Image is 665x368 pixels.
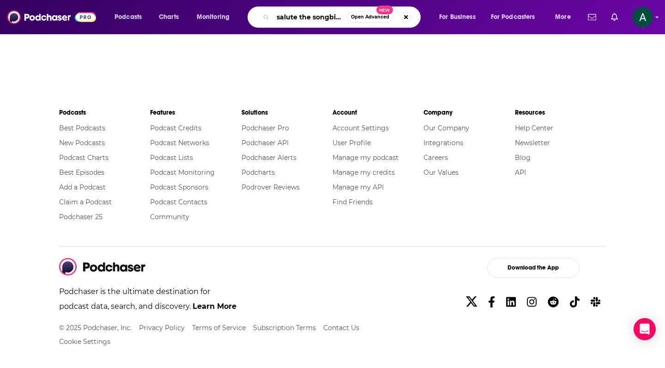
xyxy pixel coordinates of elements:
a: Reddit [544,292,562,313]
a: Help Center [515,124,553,132]
a: User Profile [332,139,371,147]
a: Manage my podcast [332,153,399,162]
a: Account Settings [332,124,389,132]
a: Podcast Sponsors [150,183,208,191]
li: Resources [515,104,606,121]
a: Podcast Networks [150,139,209,147]
a: Podchaser Pro [242,124,289,132]
a: Podchaser API [242,139,289,147]
a: Download the App [460,258,606,278]
a: Subscription Terms [253,324,316,332]
a: Find Friends [332,198,373,206]
a: Podchaser Alerts [242,153,296,162]
li: Company [423,104,514,121]
button: Show profile menu [633,7,653,27]
a: Our Company [423,124,469,132]
a: Careers [423,153,448,162]
a: X/Twitter [462,292,481,313]
a: Privacy Policy [139,324,185,332]
li: Solutions [242,104,332,121]
li: Podcasts [59,104,150,121]
p: Podchaser is the ultimate destination for podcast data, search, and discovery. [59,284,238,321]
span: For Podcasters [491,11,535,24]
button: Open AdvancedNew [347,12,393,23]
img: User Profile [633,7,653,27]
button: open menu [485,10,549,25]
a: Claim a Podcast [59,198,112,206]
button: open menu [433,10,487,25]
a: Podrover Reviews [242,183,300,191]
a: Best Episodes [59,168,104,177]
a: Podcast Monitoring [150,168,215,177]
div: Open Intercom Messenger [634,318,656,340]
li: Features [150,104,241,121]
a: Add a Podcast [59,183,106,191]
a: Podcast Charts [59,153,109,162]
img: Podchaser - Follow, Share and Rate Podcasts [59,258,146,276]
a: Show notifications dropdown [607,9,622,25]
a: New Podcasts [59,139,105,147]
a: Blog [515,153,531,162]
a: Integrations [423,139,463,147]
a: Manage my credits [332,168,395,177]
span: Monitoring [197,11,230,24]
a: Contact Us [323,324,359,332]
button: open menu [549,10,582,25]
a: Our Values [423,168,459,177]
li: © 2025 Podchaser, Inc. [59,321,132,334]
li: Account [332,104,423,121]
a: Terms of Service [192,324,246,332]
input: Search podcasts, credits, & more... [273,10,347,25]
span: New [376,6,393,14]
a: TikTok [566,292,583,313]
a: Instagram [523,292,540,313]
button: open menu [108,10,154,25]
span: Podcasts [115,11,142,24]
a: Podchaser 25 [59,213,103,221]
div: Search podcasts, credits, & more... [256,6,429,28]
a: Best Podcasts [59,124,105,132]
span: Open Advanced [351,15,389,19]
a: Podcast Credits [150,124,201,132]
button: Download the App [487,258,580,278]
a: Facebook [484,292,499,313]
a: Manage my API [332,183,384,191]
a: Podcast Contacts [150,198,207,206]
button: Cookie Settings [59,338,110,346]
button: open menu [190,10,242,25]
a: API [515,168,526,177]
img: Podchaser - Follow, Share and Rate Podcasts [7,8,96,26]
a: Show notifications dropdown [584,9,600,25]
a: Podcast Lists [150,153,193,162]
a: Slack [587,292,604,313]
span: For Business [439,11,476,24]
a: Linkedin [502,292,520,313]
span: More [555,11,571,24]
span: Logged in as ashley88139 [633,7,653,27]
span: Charts [159,11,179,24]
a: Charts [153,10,184,25]
a: Newsletter [515,139,550,147]
a: Community [150,213,189,221]
a: Learn More [193,302,236,311]
a: Podcharts [242,168,275,177]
